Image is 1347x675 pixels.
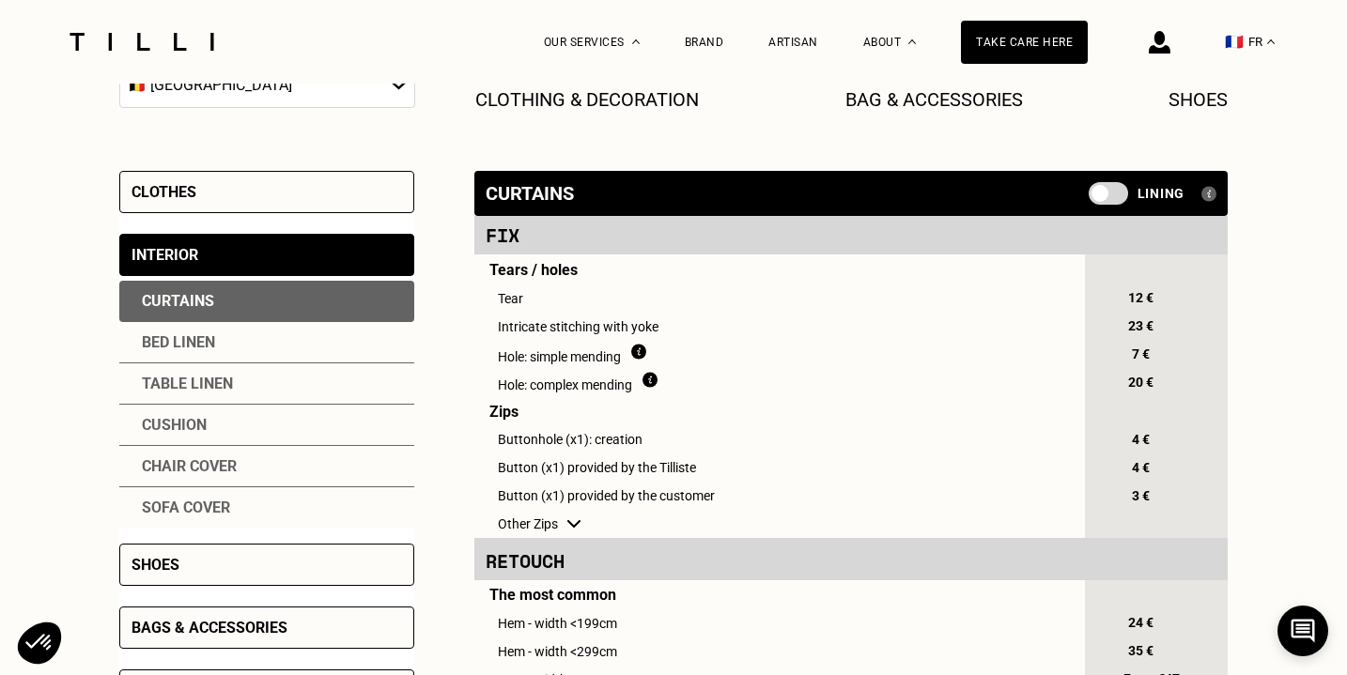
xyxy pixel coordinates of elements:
font: Bed linen [142,333,215,351]
img: About drop-down menu [908,39,916,44]
font: Curtains [486,182,574,205]
font: Sofa cover [142,499,230,516]
font: 4 € [1132,460,1150,475]
font: Intricate stitching with yoke [498,319,658,334]
font: Tears / holes [489,261,578,279]
font: 12 € [1128,290,1153,305]
img: What is a lining? [1201,186,1216,202]
font: 🇫🇷 [1225,33,1244,51]
font: Shoes [132,556,179,574]
font: 4 € [1132,432,1150,447]
font: 20 € [1128,375,1153,390]
img: What is mending? [631,344,646,360]
font: Our services [544,36,625,49]
font: Buttonhole (x1): creation [498,433,643,448]
font: Zips [534,517,558,532]
font: Hole: simple mending [498,349,621,364]
font: Retouch [486,547,565,575]
img: connection icon [1149,31,1170,54]
font: Chair cover [142,457,237,475]
font: 23 € [1128,318,1153,333]
font: Clothing & Decoration [475,88,699,111]
font: Curtains [142,292,214,310]
font: Button (x1) provided by the customer [498,489,715,504]
a: Artisan [768,36,818,49]
font: Shoes [1169,88,1228,111]
font: Tear [498,291,523,306]
a: Take care here [961,21,1088,64]
font: Button (x1) provided by the Tilliste [498,461,696,476]
font: Other [498,517,531,532]
font: 24 € [1128,615,1153,630]
font: FR [1248,35,1262,49]
font: Fix [486,222,519,249]
img: chevron [567,520,581,528]
img: Drop-down menu [632,39,640,44]
img: drop-down menu [1267,39,1275,44]
font: Cushion [142,416,207,434]
font: 7 € [1132,346,1150,361]
font: Take care here [976,36,1073,49]
font: Lining [1138,186,1184,201]
font: Bags & accessories [132,619,287,637]
font: Bag & Accessories [845,88,1023,111]
img: Tilli Dressmaking Service Logo [63,33,221,51]
font: 35 € [1128,643,1153,658]
font: Zips [489,403,519,421]
font: The most common [489,586,616,604]
font: About [863,36,902,49]
img: What is mending? [643,372,658,388]
font: Clothes [132,183,196,201]
font: Table linen [142,375,233,392]
font: Hem - width <299cm [498,644,617,659]
font: 3 € [1132,488,1150,503]
a: Brand [685,36,724,49]
font: Hole: complex mending [498,377,632,392]
font: Interior [132,246,198,264]
font: Hem - width <199cm [498,616,617,631]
